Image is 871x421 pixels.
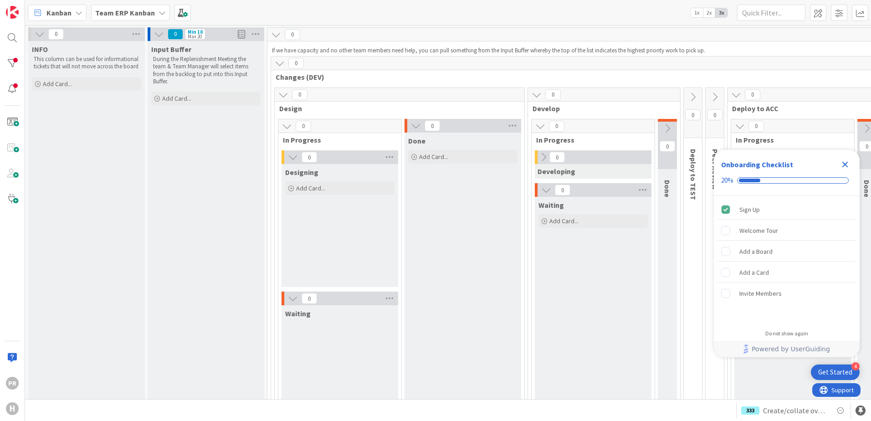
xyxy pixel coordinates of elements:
[689,149,698,200] span: Deploy to TEST
[419,153,448,161] span: Add Card...
[153,56,259,85] p: During the Replenishment Meeting the team & Team Manager will select items from the backlog to pu...
[715,8,728,17] span: 3x
[717,200,856,220] div: Sign Up is complete.
[425,120,440,131] span: 0
[408,136,425,145] span: Done
[717,241,856,262] div: Add a Board is incomplete.
[739,288,782,299] div: Invite Members
[296,184,325,192] span: Add Card...
[737,5,805,21] input: Quick Filter...
[685,109,701,120] span: 0
[721,159,793,170] div: Onboarding Checklist
[151,45,191,54] span: Input Buffer
[703,8,715,17] span: 2x
[711,149,720,190] span: Peer Review
[533,104,669,113] span: Develop
[549,121,564,132] span: 0
[717,221,856,241] div: Welcome Tour is incomplete.
[549,152,565,163] span: 0
[739,204,760,215] div: Sign Up
[34,56,139,71] p: This column can be used for informational tickets that will not move across the board
[763,405,828,416] span: Create/collate overview of Facility applications
[162,94,191,103] span: Add Card...
[6,6,19,19] img: Visit kanbanzone.com
[48,29,64,40] span: 0
[549,217,579,225] span: Add Card...
[717,283,856,303] div: Invite Members is incomplete.
[811,365,860,380] div: Open Get Started checklist, remaining modules: 4
[707,109,722,120] span: 0
[736,135,843,144] span: In Progress
[851,362,860,370] div: 4
[46,7,72,18] span: Kanban
[732,104,868,113] span: Deploy to ACC
[555,185,570,195] span: 0
[748,121,764,132] span: 0
[19,1,41,12] span: Support
[838,157,852,172] div: Close Checklist
[285,168,318,177] span: Designing
[538,167,575,176] span: Developing
[6,402,19,415] div: H
[6,377,19,390] div: PR
[545,89,561,100] span: 0
[95,8,155,17] b: Team ERP Kanban
[292,89,307,100] span: 0
[739,225,778,236] div: Welcome Tour
[818,368,852,377] div: Get Started
[714,150,860,357] div: Checklist Container
[714,196,860,324] div: Checklist items
[188,30,203,34] div: Min 10
[717,262,856,282] div: Add a Card is incomplete.
[279,104,513,113] span: Design
[714,341,860,357] div: Footer
[691,8,703,17] span: 1x
[721,176,852,185] div: Checklist progress: 20%
[32,45,48,54] span: INFO
[296,121,311,132] span: 0
[739,246,773,257] div: Add a Board
[285,309,311,318] span: Waiting
[752,344,830,354] span: Powered by UserGuiding
[302,152,317,163] span: 0
[283,135,390,144] span: In Progress
[745,89,760,100] span: 0
[660,141,675,152] span: 0
[739,267,769,278] div: Add a Card
[188,34,202,39] div: Max 20
[536,135,643,144] span: In Progress
[43,80,72,88] span: Add Card...
[285,29,300,40] span: 0
[741,406,759,415] div: 333
[538,200,564,210] span: Waiting
[288,58,304,69] span: 0
[718,341,855,357] a: Powered by UserGuiding
[765,330,808,337] div: Do not show again
[168,29,183,40] span: 0
[663,180,672,197] span: Done
[721,176,733,185] div: 20%
[302,293,317,304] span: 0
